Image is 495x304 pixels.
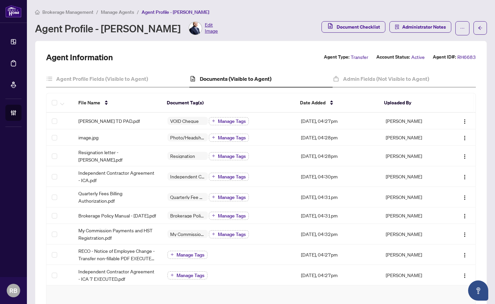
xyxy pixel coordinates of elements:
[212,175,215,178] span: plus
[189,22,202,35] img: Profile Icon
[459,132,470,143] button: Logo
[177,273,204,278] span: Manage Tags
[380,244,447,265] td: [PERSON_NAME]
[380,113,447,129] td: [PERSON_NAME]
[101,9,134,15] span: Manage Agents
[296,224,380,244] td: [DATE], 04:32pm
[167,251,207,259] button: Manage Tags
[78,117,140,125] span: [PERSON_NAME] TD PAD.pdf
[380,146,447,166] td: [PERSON_NAME]
[5,5,22,18] img: logo
[324,53,349,61] label: Agent Type:
[462,135,467,141] img: Logo
[296,146,380,166] td: [DATE], 04:28pm
[395,25,399,29] span: solution
[209,152,249,160] button: Manage Tags
[462,252,467,258] img: Logo
[137,8,139,16] li: /
[209,230,249,238] button: Manage Tags
[209,173,249,181] button: Manage Tags
[167,232,208,236] span: My Commission Payments & HST Registration
[200,75,271,83] h4: Documents (Visible to Agent)
[177,252,204,257] span: Manage Tags
[78,148,157,163] span: Resignation letter - [PERSON_NAME].pdf
[478,26,483,30] span: arrow-left
[380,129,447,146] td: [PERSON_NAME]
[380,187,447,207] td: [PERSON_NAME]
[78,227,157,241] span: My Commission Payments and HST Registration.pdf
[459,270,470,280] button: Logo
[411,53,425,61] span: Active
[46,52,113,63] h2: Agent Information
[167,195,208,199] span: Quarterly Fee Auto-Debit Authorization
[296,265,380,285] td: [DATE], 04:27pm
[296,207,380,224] td: [DATE], 04:31pm
[459,150,470,161] button: Logo
[343,75,429,83] h4: Admin Fields (Not Visible to Agent)
[380,207,447,224] td: [PERSON_NAME]
[78,212,156,219] span: Brokerage Policy Manual - [DATE].pdf
[462,213,467,219] img: Logo
[376,53,410,61] label: Account Status:
[212,154,215,158] span: plus
[459,229,470,239] button: Logo
[462,273,467,278] img: Logo
[321,21,385,33] button: Document Checklist
[167,213,208,218] span: Brokerage Policy Manual
[96,8,98,16] li: /
[218,135,246,140] span: Manage Tags
[468,280,488,301] button: Open asap
[78,268,157,282] span: Independent Contractor Agreement - ICA 7 EXECUTED.pdf
[167,135,208,140] span: Photo/Headshot
[78,190,157,204] span: Quarterly Fees Billing Authorization.pdf
[78,99,100,106] span: File Name
[433,53,456,61] label: Agent ID#:
[462,174,467,180] img: Logo
[78,134,99,141] span: image.jpg
[167,154,198,158] span: Resignation
[142,9,209,15] span: Agent Profile - [PERSON_NAME]
[379,93,445,113] th: Uploaded By
[78,247,157,262] span: RECO - Notice of Employee Change - Transfer non-fillable PDF EXECUTED 1.pdf
[296,166,380,187] td: [DATE], 04:30pm
[460,26,465,31] span: ellipsis
[167,119,201,123] span: VOID Cheque
[296,244,380,265] td: [DATE], 04:27pm
[209,134,249,142] button: Manage Tags
[459,192,470,202] button: Logo
[56,75,148,83] h4: Agent Profile Fields (Visible to Agent)
[35,22,218,35] div: Agent Profile - [PERSON_NAME]
[170,253,174,256] span: plus
[459,249,470,260] button: Logo
[295,93,379,113] th: Date Added
[209,117,249,125] button: Manage Tags
[402,22,446,32] span: Administrator Notes
[167,271,207,279] button: Manage Tags
[462,195,467,200] img: Logo
[212,195,215,199] span: plus
[462,154,467,159] img: Logo
[218,174,246,179] span: Manage Tags
[389,21,451,33] button: Administrator Notes
[78,169,157,184] span: Independent Contractor Agreement - ICA.pdf
[212,232,215,236] span: plus
[459,210,470,221] button: Logo
[209,193,249,201] button: Manage Tags
[296,187,380,207] td: [DATE], 04:31pm
[167,174,208,179] span: Independent Contractor Agreement
[9,286,17,295] span: RB
[161,93,294,113] th: Document Tag(s)
[212,119,215,123] span: plus
[218,213,246,218] span: Manage Tags
[170,273,174,277] span: plus
[351,53,368,61] span: Transfer
[42,9,93,15] span: Brokerage Management
[205,22,218,35] span: Edit Image
[212,214,215,217] span: plus
[380,265,447,285] td: [PERSON_NAME]
[35,10,40,14] span: home
[380,166,447,187] td: [PERSON_NAME]
[212,136,215,139] span: plus
[462,232,467,237] img: Logo
[459,115,470,126] button: Logo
